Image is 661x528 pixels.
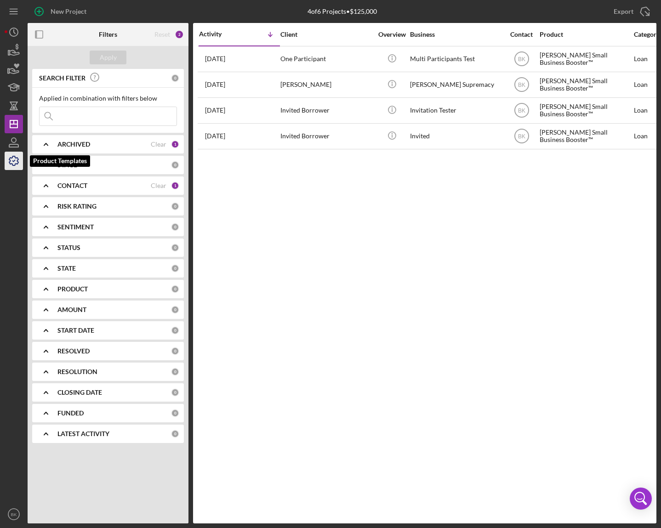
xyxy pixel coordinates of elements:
[100,51,117,64] div: Apply
[171,430,179,438] div: 0
[410,98,502,123] div: Invitation Tester
[171,140,179,148] div: 1
[171,285,179,293] div: 0
[57,223,94,231] b: SENTIMENT
[171,326,179,335] div: 0
[410,124,502,148] div: Invited
[171,74,179,82] div: 0
[57,244,80,251] b: STATUS
[280,98,372,123] div: Invited Borrower
[171,244,179,252] div: 0
[410,31,502,38] div: Business
[410,47,502,71] div: Multi Participants Test
[540,98,632,123] div: [PERSON_NAME] Small Business Booster™
[171,182,179,190] div: 1
[90,51,126,64] button: Apply
[151,141,166,148] div: Clear
[205,55,225,62] time: 2024-07-25 16:42
[99,31,117,38] b: Filters
[171,368,179,376] div: 0
[28,2,96,21] button: New Project
[57,203,97,210] b: RISK RATING
[518,108,525,114] text: BK
[171,161,179,169] div: 0
[57,368,97,375] b: RESOLUTION
[57,306,86,313] b: AMOUNT
[205,81,225,88] time: 2024-05-30 16:36
[540,47,632,71] div: [PERSON_NAME] Small Business Booster™
[614,2,633,21] div: Export
[171,202,179,210] div: 0
[171,388,179,397] div: 0
[57,141,90,148] b: ARCHIVED
[540,73,632,97] div: [PERSON_NAME] Small Business Booster™
[57,327,94,334] b: START DATE
[280,73,372,97] div: [PERSON_NAME]
[57,430,109,437] b: LATEST ACTIVITY
[39,95,177,102] div: Applied in combination with filters below
[171,347,179,355] div: 0
[280,124,372,148] div: Invited Borrower
[11,512,17,517] text: BK
[171,306,179,314] div: 0
[280,47,372,71] div: One Participant
[540,124,632,148] div: [PERSON_NAME] Small Business Booster™
[308,8,377,15] div: 4 of 6 Projects • $125,000
[171,264,179,273] div: 0
[205,132,225,140] time: 2022-10-18 22:15
[630,488,652,510] div: Open Intercom Messenger
[57,161,77,169] b: STAGE
[57,389,102,396] b: CLOSING DATE
[51,2,86,21] div: New Project
[604,2,656,21] button: Export
[504,31,539,38] div: Contact
[410,73,502,97] div: [PERSON_NAME] Supremacy
[57,182,87,189] b: CONTACT
[199,30,239,38] div: Activity
[57,265,76,272] b: STATE
[540,31,632,38] div: Product
[171,223,179,231] div: 0
[154,31,170,38] div: Reset
[205,107,225,114] time: 2023-08-28 19:19
[57,285,88,293] b: PRODUCT
[57,347,90,355] b: RESOLVED
[375,31,409,38] div: Overview
[171,409,179,417] div: 0
[39,74,85,82] b: SEARCH FILTER
[280,31,372,38] div: Client
[518,133,525,140] text: BK
[57,409,84,417] b: FUNDED
[518,56,525,62] text: BK
[151,182,166,189] div: Clear
[5,505,23,523] button: BK
[175,30,184,39] div: 2
[518,82,525,88] text: BK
